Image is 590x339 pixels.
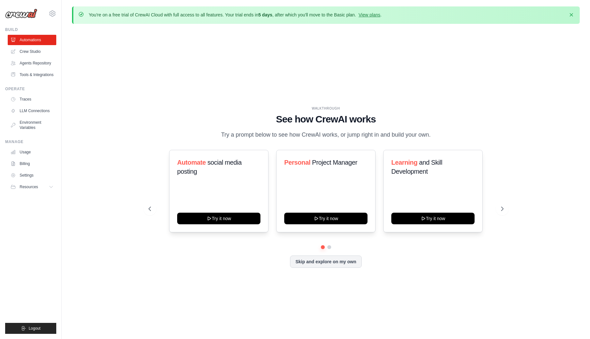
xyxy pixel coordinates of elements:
[5,139,56,144] div: Manage
[391,213,475,224] button: Try it now
[149,113,504,125] h1: See how CrewAI works
[29,326,41,331] span: Logout
[290,256,362,268] button: Skip and explore on my own
[8,159,56,169] a: Billing
[5,323,56,334] button: Logout
[5,86,56,92] div: Operate
[8,94,56,104] a: Traces
[5,27,56,32] div: Build
[258,12,272,17] strong: 5 days
[177,159,242,175] span: social media posting
[218,130,434,140] p: Try a prompt below to see how CrewAI works, or jump right in and build your own.
[5,9,37,18] img: Logo
[89,12,382,18] p: You're on a free trial of CrewAI Cloud with full access to all features. Your trial ends in , aft...
[391,159,417,166] span: Learning
[149,106,504,111] div: WALKTHROUGH
[8,117,56,133] a: Environment Variables
[8,170,56,180] a: Settings
[8,46,56,57] a: Crew Studio
[8,70,56,80] a: Tools & Integrations
[8,182,56,192] button: Resources
[20,184,38,189] span: Resources
[312,159,357,166] span: Project Manager
[8,106,56,116] a: LLM Connections
[284,159,310,166] span: Personal
[8,147,56,157] a: Usage
[177,213,260,224] button: Try it now
[177,159,206,166] span: Automate
[284,213,368,224] button: Try it now
[8,35,56,45] a: Automations
[359,12,380,17] a: View plans
[8,58,56,68] a: Agents Repository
